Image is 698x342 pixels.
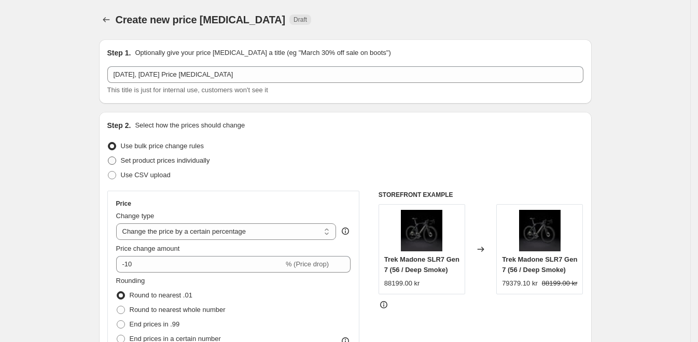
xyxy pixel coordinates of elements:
span: Use CSV upload [121,171,171,179]
span: This title is just for internal use, customers won't see it [107,86,268,94]
h3: Price [116,199,131,208]
button: Price change jobs [99,12,114,27]
span: Round to nearest .01 [130,291,192,299]
h2: Step 1. [107,48,131,58]
span: Use bulk price change rules [121,142,204,150]
img: MadoneSLR7_23_37025_A_Portrait_80x.webp [519,210,561,251]
div: help [340,226,351,236]
span: Set product prices individually [121,156,210,164]
input: -15 [116,256,284,273]
p: Optionally give your price [MEDICAL_DATA] a title (eg "March 30% off sale on boots") [135,48,390,58]
h2: Step 2. [107,120,131,131]
strike: 88199.00 kr [542,278,578,289]
p: Select how the prices should change [135,120,245,131]
span: Round to nearest whole number [130,306,226,313]
span: Draft [294,16,307,24]
span: Trek Madone SLR7 Gen 7 (56 / Deep Smoke) [384,255,459,274]
span: End prices in .99 [130,320,180,328]
span: Price change amount [116,245,180,252]
div: 79379.10 kr [502,278,538,289]
input: 30% off holiday sale [107,66,583,83]
span: Change type [116,212,155,220]
img: MadoneSLR7_23_37025_A_Portrait_80x.webp [401,210,442,251]
h6: STOREFRONT EXAMPLE [379,191,583,199]
div: 88199.00 kr [384,278,420,289]
span: Trek Madone SLR7 Gen 7 (56 / Deep Smoke) [502,255,577,274]
span: Create new price [MEDICAL_DATA] [116,14,286,25]
span: % (Price drop) [286,260,329,268]
span: Rounding [116,277,145,284]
